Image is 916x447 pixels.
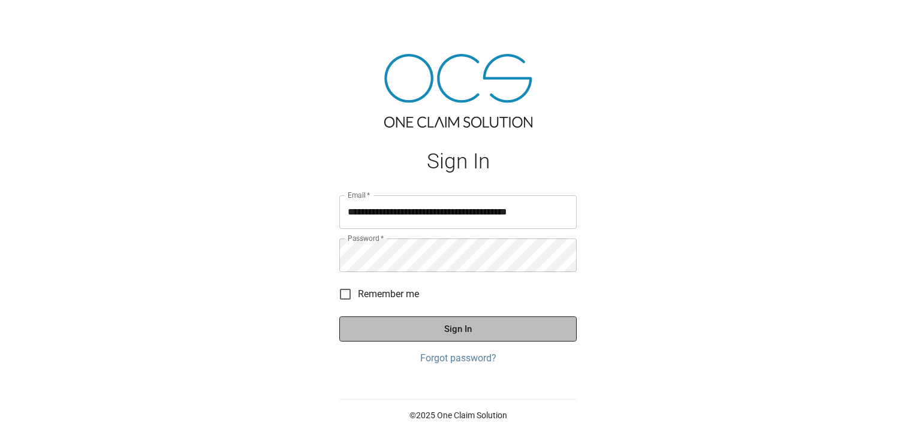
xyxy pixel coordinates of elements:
img: ocs-logo-tra.png [384,54,532,128]
span: Remember me [358,287,419,301]
label: Password [348,233,384,243]
a: Forgot password? [339,351,577,366]
button: Sign In [339,316,577,342]
p: © 2025 One Claim Solution [339,409,577,421]
h1: Sign In [339,149,577,174]
label: Email [348,190,370,200]
img: ocs-logo-white-transparent.png [14,7,62,31]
